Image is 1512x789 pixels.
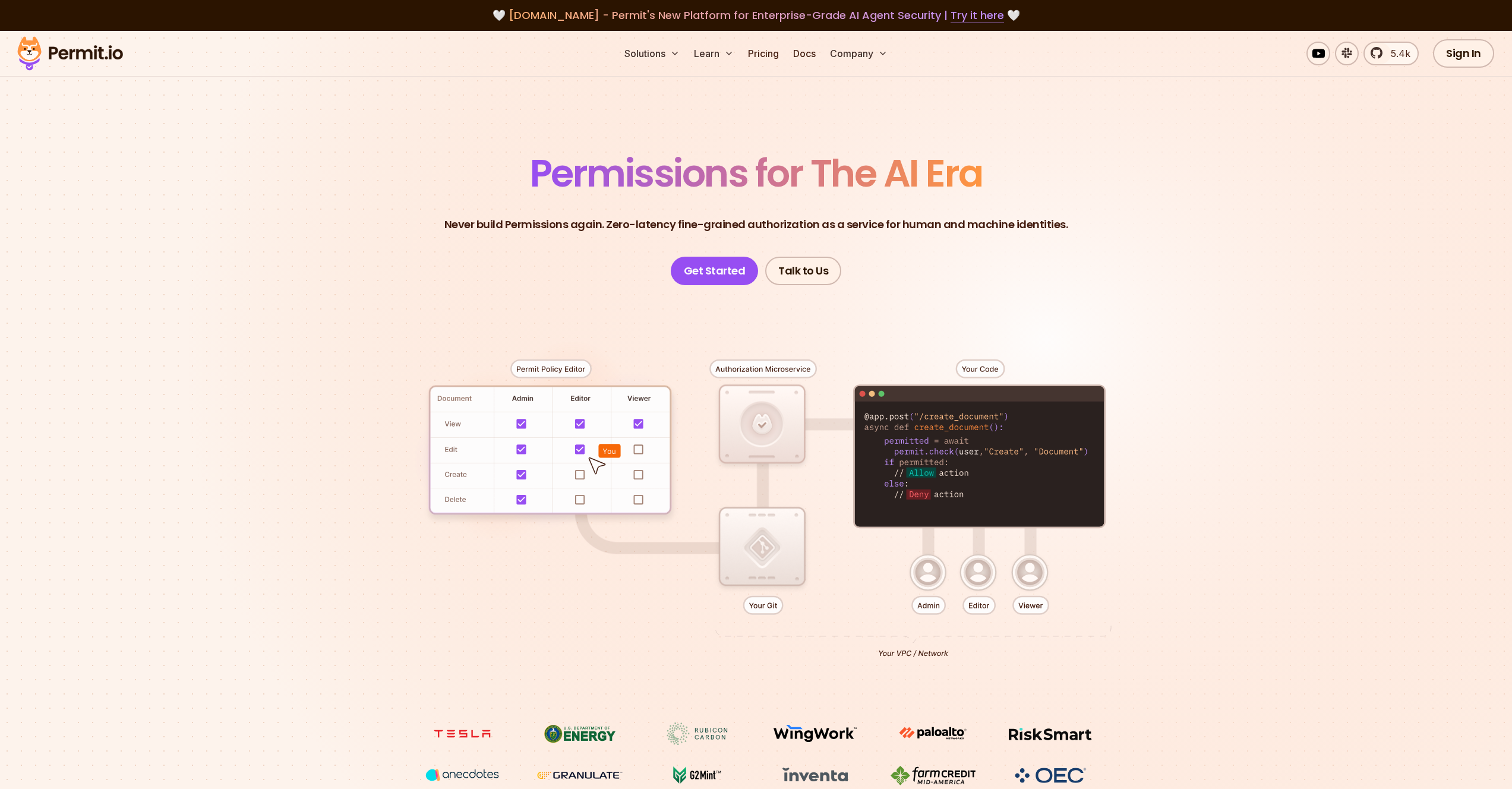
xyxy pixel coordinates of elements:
a: Talk to Us [765,257,841,285]
img: paloalto [888,722,977,744]
img: tesla [418,722,507,745]
a: Try it here [951,8,1004,23]
div: 🤍 🤍 [29,7,1483,24]
img: Risksmart [1006,722,1095,745]
button: Solutions [620,42,684,65]
a: Docs [788,42,820,65]
img: G2mint [653,764,742,787]
span: Permissions for The AI Era [530,147,983,200]
p: Never build Permissions again. Zero-latency fine-grained authorization as a service for human and... [444,216,1068,233]
a: Sign In [1433,39,1494,68]
img: US department of energy [535,722,624,745]
img: Permit logo [12,33,128,74]
button: Company [825,42,892,65]
img: OEC [1012,766,1088,785]
a: Pricing [743,42,784,65]
img: Granulate [535,764,624,787]
a: 5.4k [1363,42,1419,65]
img: vega [418,764,507,786]
img: Farm Credit [888,764,977,787]
button: Learn [689,42,738,65]
img: inventa [771,764,860,785]
span: [DOMAIN_NAME] - Permit's New Platform for Enterprise-Grade AI Agent Security | [509,8,1004,23]
a: Get Started [671,257,759,285]
img: Wingwork [771,722,860,745]
img: Rubicon [653,722,742,745]
span: 5.4k [1384,46,1410,61]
